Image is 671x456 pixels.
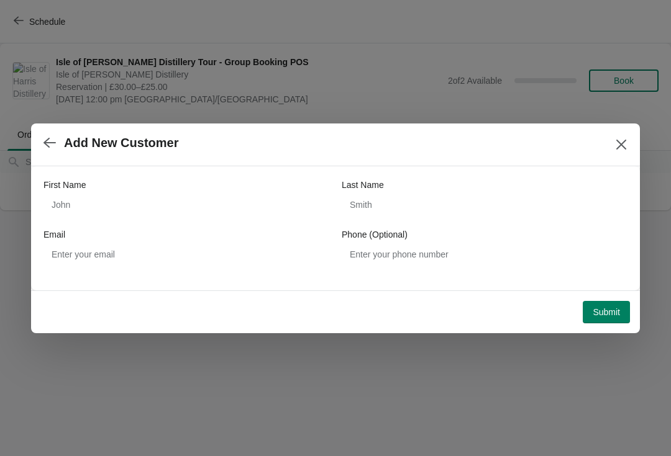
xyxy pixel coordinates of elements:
input: Smith [342,194,628,216]
button: Close [610,133,632,156]
span: Submit [593,307,620,317]
input: Enter your email [43,243,329,266]
label: Phone (Optional) [342,228,408,241]
button: Submit [583,301,630,323]
label: Email [43,228,65,241]
input: Enter your phone number [342,243,628,266]
h2: Add New Customer [64,136,178,150]
label: First Name [43,179,86,191]
label: Last Name [342,179,384,191]
input: John [43,194,329,216]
